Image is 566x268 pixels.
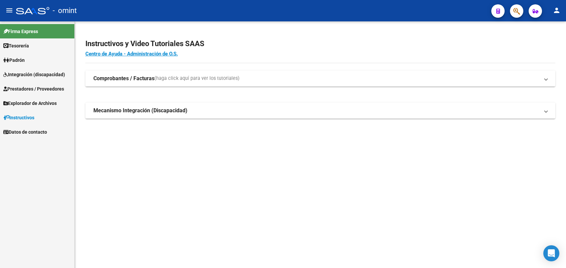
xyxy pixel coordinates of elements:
[3,56,25,64] span: Padrón
[53,3,77,18] span: - omint
[3,85,64,93] span: Prestadores / Proveedores
[3,71,65,78] span: Integración (discapacidad)
[3,28,38,35] span: Firma Express
[3,128,47,136] span: Datos de contacto
[93,107,187,114] strong: Mecanismo Integración (Discapacidad)
[543,245,559,261] div: Open Intercom Messenger
[93,75,154,82] strong: Comprobantes / Facturas
[3,100,57,107] span: Explorador de Archivos
[85,37,555,50] h2: Instructivos y Video Tutoriales SAAS
[3,114,34,121] span: Instructivos
[553,6,561,14] mat-icon: person
[85,71,555,87] mat-expansion-panel-header: Comprobantes / Facturas(haga click aquí para ver los tutoriales)
[154,75,239,82] span: (haga click aquí para ver los tutoriales)
[3,42,29,49] span: Tesorería
[85,51,178,57] a: Centro de Ayuda - Administración de O.S.
[85,103,555,119] mat-expansion-panel-header: Mecanismo Integración (Discapacidad)
[5,6,13,14] mat-icon: menu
